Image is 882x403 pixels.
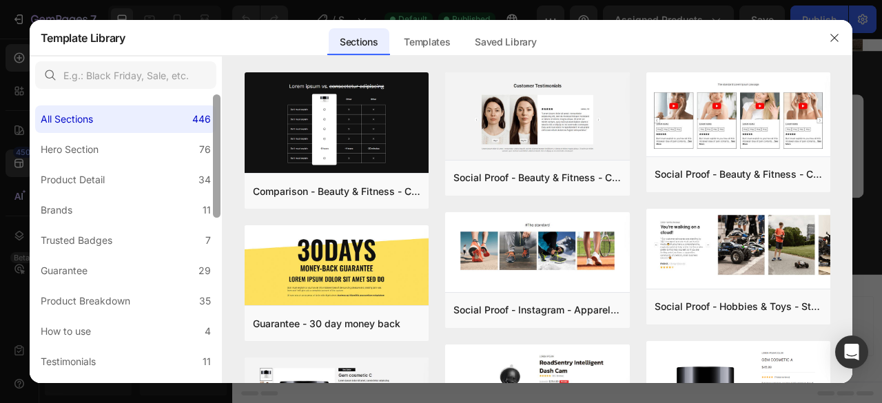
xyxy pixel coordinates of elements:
[32,154,245,196] p: “Had eerlijk gezegd niet zulke topkwaliteit verwacht voor deze prijs. Echt een aanrader!”
[464,369,566,381] span: then drag & drop elements
[253,316,400,332] div: Guarantee - 30 day money back
[453,169,622,186] div: Social Proof - Beauty & Fitness - Cosmetic - Style 16
[120,105,212,116] p: Geverifieerde koper
[41,293,130,309] div: Product Breakdown
[302,128,517,143] p: Gebruiksgemak / opluchting
[371,369,445,381] span: from URL or image
[32,131,245,145] p: Kwaliteit boven verwachting
[192,111,211,127] div: 446
[258,369,353,381] span: inspired by CRO experts
[41,262,88,279] div: Guarantee
[199,141,211,158] div: 76
[474,351,558,366] div: Add blank section
[445,212,630,280] img: sp30.png
[41,202,72,218] div: Brands
[655,166,823,183] div: Social Proof - Beauty & Fitness - Cosmetic - Style 8
[571,128,785,143] p: Snelle levering & betrouwbaarheid
[453,302,622,318] div: Social Proof - Instagram - Apparel - Shoes - Style 30
[445,72,630,163] img: sp16.png
[41,141,99,158] div: Hero Section
[646,209,831,281] img: sp13.png
[199,293,211,309] div: 35
[32,95,96,105] strong: [PERSON_NAME]
[205,232,211,249] div: 7
[302,93,384,106] strong: [PERSON_NAME]
[205,323,211,340] div: 4
[41,172,105,188] div: Product Detail
[203,202,211,218] div: 11
[659,105,751,116] p: Geverifieerde koper
[41,232,112,249] div: Trusted Badges
[41,111,93,127] div: All Sections
[203,353,211,370] div: 11
[41,20,125,56] h2: Template Library
[35,61,216,89] input: E.g.: Black Friday, Sale, etc.
[41,323,91,340] div: How to use
[300,150,518,222] p: “Eerlijk gezegd twijfelde ik even, maar wat een topaankoop. Super kwaliteit en het werkt beter da...
[329,28,389,56] div: Sections
[245,225,429,307] img: g30.png
[253,183,421,200] div: Comparison - Beauty & Fitness - Cosmetic - Ingredients - Style 19
[198,262,211,279] div: 29
[571,150,785,179] p: “Vandaag besteld en de volgende dag al in huis. Perfect verpakt.”
[198,172,211,188] div: 34
[464,28,547,56] div: Saved Library
[41,353,96,370] div: Testimonials
[373,351,446,366] div: Generate layout
[655,298,823,315] div: Social Proof - Hobbies & Toys - Style 13
[835,335,868,369] div: Open Intercom Messenger
[265,351,349,366] div: Choose templates
[245,72,429,176] img: c19.png
[646,72,831,159] img: sp8.png
[381,320,447,335] span: Add section
[409,105,510,115] strong: – Geverifieerde koper
[571,95,635,105] strong: [PERSON_NAME]
[393,28,461,56] div: Templates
